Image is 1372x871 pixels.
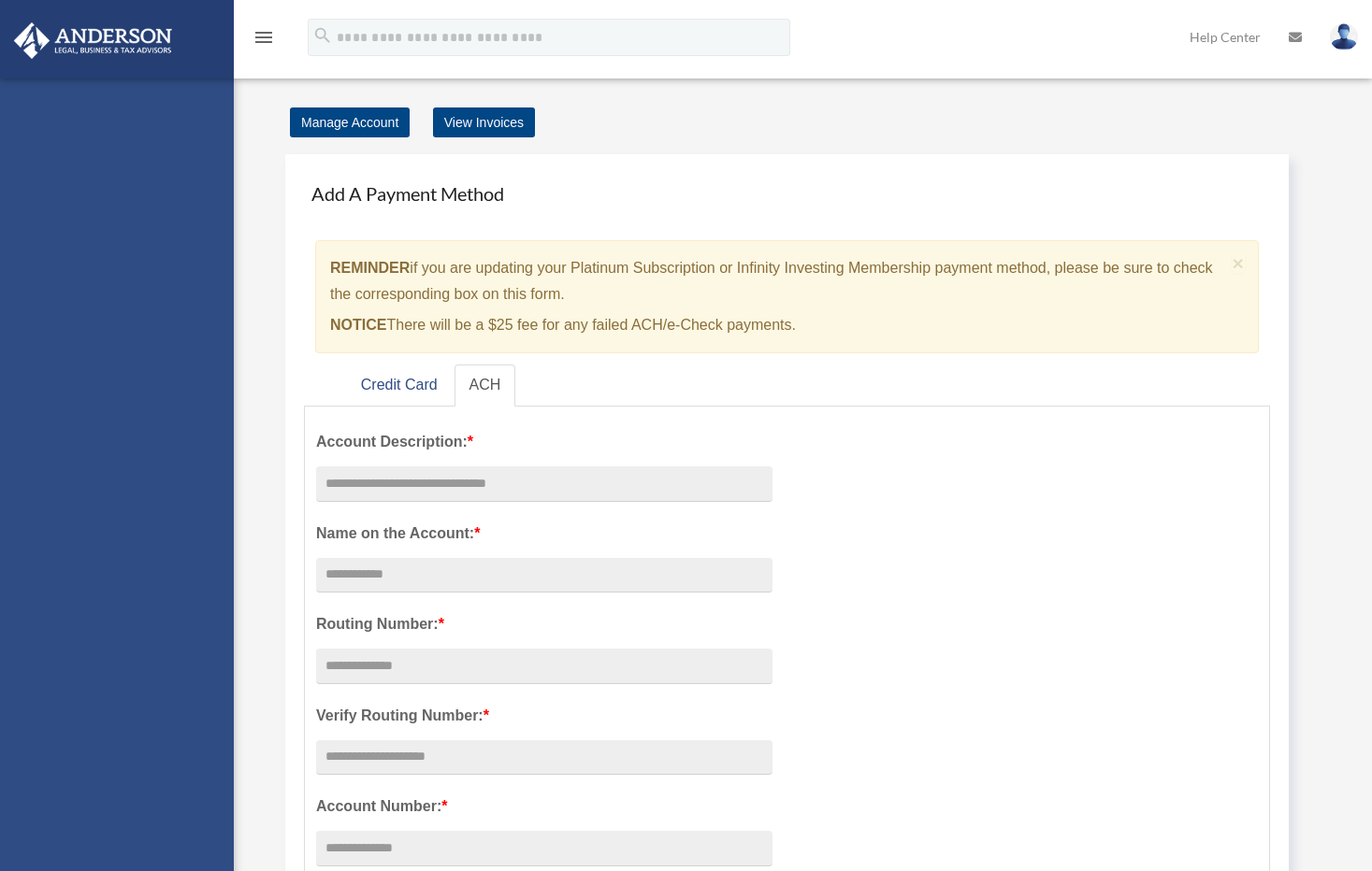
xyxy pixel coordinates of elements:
[330,317,386,333] strong: NOTICE
[316,793,773,820] label: Account Number:
[8,22,178,59] img: Anderson Advisors Platinum Portal
[312,25,333,46] i: search
[253,26,275,49] i: menu
[1330,23,1358,50] img: User Pic
[346,364,453,407] a: Credit Card
[433,107,535,137] a: View Invoices
[330,312,1225,338] p: There will be a $25 fee for any failed ACH/e-Check payments.
[253,33,275,49] a: menu
[316,611,773,637] label: Routing Number:
[316,703,773,729] label: Verify Routing Number:
[330,260,410,276] strong: REMINDER
[316,429,773,455] label: Account Description:
[315,240,1259,353] div: if you are updating your Platinum Subscription or Infinity Investing Membership payment method, p...
[1233,253,1245,273] button: Close
[290,107,410,137] a: Manage Account
[1233,252,1245,274] span: ×
[316,521,773,547] label: Name on the Account:
[455,364,516,407] a: ACH
[304,173,1270,214] h4: Add A Payment Method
